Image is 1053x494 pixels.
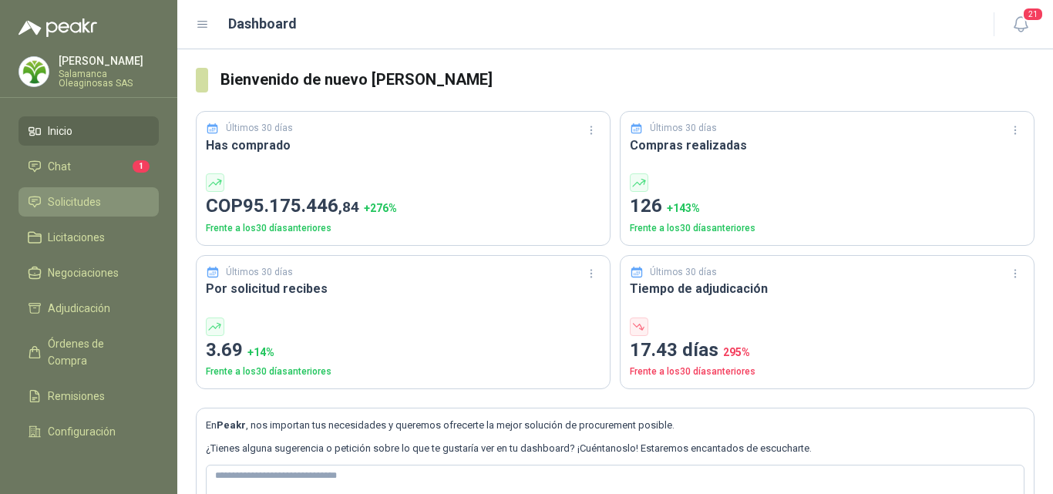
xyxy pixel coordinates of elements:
[630,136,1024,155] h3: Compras realizadas
[1007,11,1034,39] button: 21
[19,417,159,446] a: Configuración
[1022,7,1044,22] span: 21
[48,123,72,139] span: Inicio
[48,229,105,246] span: Licitaciones
[19,187,159,217] a: Solicitudes
[226,265,293,280] p: Últimos 30 días
[133,160,150,173] span: 1
[630,221,1024,236] p: Frente a los 30 días anteriores
[206,418,1024,433] p: En , nos importan tus necesidades y queremos ofrecerte la mejor solución de procurement posible.
[19,381,159,411] a: Remisiones
[630,365,1024,379] p: Frente a los 30 días anteriores
[19,152,159,181] a: Chat1
[667,202,700,214] span: + 143 %
[19,329,159,375] a: Órdenes de Compra
[206,136,601,155] h3: Has comprado
[206,192,601,221] p: COP
[723,346,750,358] span: 295 %
[19,18,97,37] img: Logo peakr
[243,195,359,217] span: 95.175.446
[48,388,105,405] span: Remisiones
[19,294,159,323] a: Adjudicación
[48,423,116,440] span: Configuración
[206,279,601,298] h3: Por solicitud recibes
[59,69,159,88] p: Salamanca Oleaginosas SAS
[19,57,49,86] img: Company Logo
[650,121,717,136] p: Últimos 30 días
[228,13,297,35] h1: Dashboard
[630,336,1024,365] p: 17.43 días
[630,279,1024,298] h3: Tiempo de adjudicación
[19,452,159,482] a: Manuales y ayuda
[48,158,71,175] span: Chat
[247,346,274,358] span: + 14 %
[48,300,110,317] span: Adjudicación
[630,192,1024,221] p: 126
[217,419,246,431] b: Peakr
[338,198,359,216] span: ,84
[220,68,1034,92] h3: Bienvenido de nuevo [PERSON_NAME]
[650,265,717,280] p: Últimos 30 días
[206,221,601,236] p: Frente a los 30 días anteriores
[19,258,159,287] a: Negociaciones
[19,223,159,252] a: Licitaciones
[364,202,397,214] span: + 276 %
[19,116,159,146] a: Inicio
[206,365,601,379] p: Frente a los 30 días anteriores
[48,335,144,369] span: Órdenes de Compra
[226,121,293,136] p: Últimos 30 días
[48,264,119,281] span: Negociaciones
[206,336,601,365] p: 3.69
[59,55,159,66] p: [PERSON_NAME]
[206,441,1024,456] p: ¿Tienes alguna sugerencia o petición sobre lo que te gustaría ver en tu dashboard? ¡Cuéntanoslo! ...
[48,193,101,210] span: Solicitudes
